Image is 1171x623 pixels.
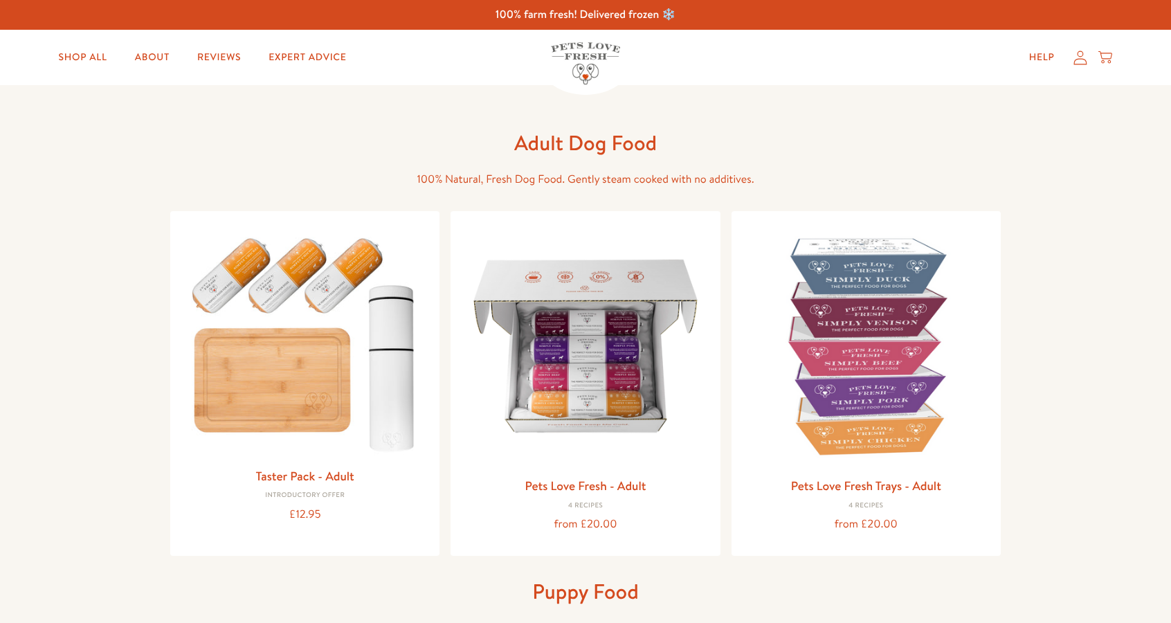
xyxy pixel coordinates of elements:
[462,222,709,469] img: Pets Love Fresh - Adult
[743,502,990,510] div: 4 Recipes
[417,172,754,187] span: 100% Natural, Fresh Dog Food. Gently steam cooked with no additives.
[551,42,620,84] img: Pets Love Fresh
[181,222,428,460] img: Taster Pack - Adult
[791,477,941,494] a: Pets Love Fresh Trays - Adult
[48,44,118,71] a: Shop All
[181,505,428,524] div: £12.95
[124,44,181,71] a: About
[462,515,709,534] div: from £20.00
[364,129,807,156] h1: Adult Dog Food
[462,502,709,510] div: 4 Recipes
[257,44,357,71] a: Expert Advice
[256,467,354,485] a: Taster Pack - Adult
[743,222,990,469] img: Pets Love Fresh Trays - Adult
[743,515,990,534] div: from £20.00
[1018,44,1066,71] a: Help
[364,578,807,605] h1: Puppy Food
[186,44,252,71] a: Reviews
[181,491,428,500] div: Introductory Offer
[525,477,646,494] a: Pets Love Fresh - Adult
